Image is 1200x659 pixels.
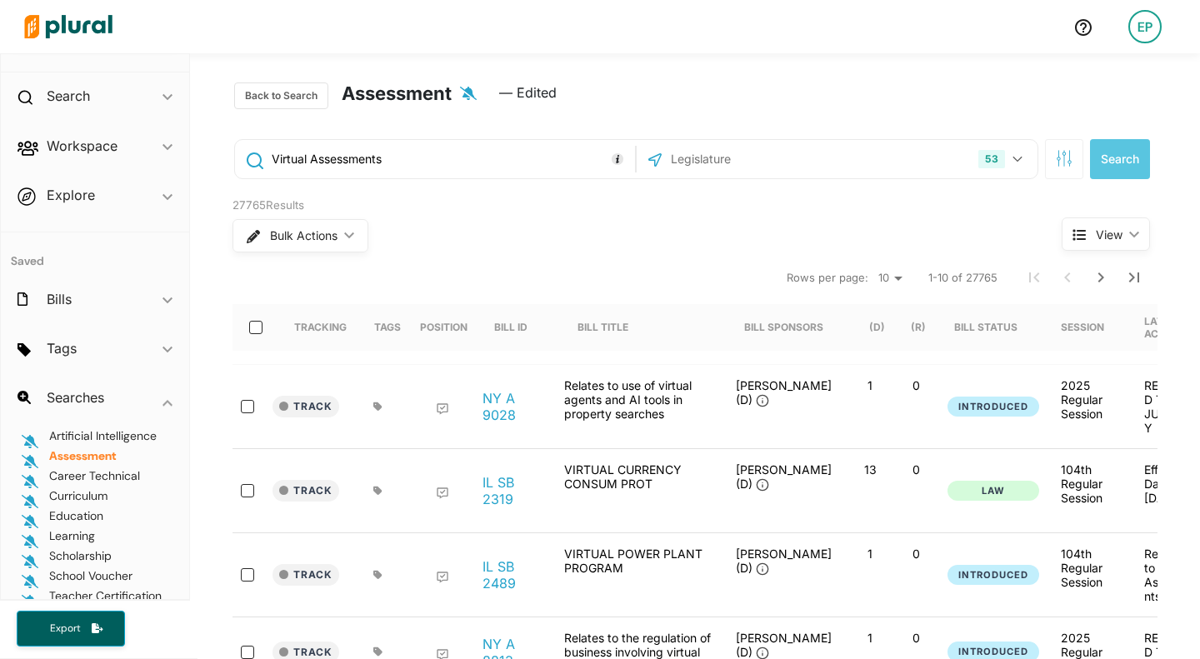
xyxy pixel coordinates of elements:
[294,321,347,333] div: Tracking
[47,528,95,548] a: Learning
[1061,304,1119,351] div: Session
[49,528,95,543] span: Learning
[1084,261,1117,294] button: Next Page
[744,304,823,351] div: Bill Sponsors
[272,480,339,502] button: Track
[1115,3,1175,50] a: EP
[270,230,337,242] span: Bulk Actions
[232,219,368,252] button: Bulk Actions
[911,304,926,351] div: (R)
[947,565,1039,586] button: Introduced
[556,378,722,435] div: Relates to use of virtual agents and AI tools in property searches
[374,304,401,351] div: Tags
[1,232,189,273] h4: Saved
[1061,462,1117,505] div: 104th Regular Session
[47,388,104,407] h2: Searches
[482,558,546,592] a: IL SB 2489
[272,396,339,417] button: Track
[241,568,254,582] input: select-row-state-il-104th-sb2489
[736,378,832,407] span: [PERSON_NAME] (D)
[49,448,116,463] span: Assessment
[556,547,722,603] div: VIRTUAL POWER PLANT PROGRAM
[1096,226,1122,243] span: View
[420,304,467,351] div: Position
[900,631,932,645] p: 0
[49,508,103,523] span: Education
[610,152,625,167] div: Tooltip anchor
[736,462,832,491] span: [PERSON_NAME] (D)
[1143,602,1183,642] iframe: Intercom live chat
[900,547,932,561] p: 0
[900,462,932,477] p: 0
[49,488,107,503] span: Curriculum
[270,143,632,175] input: Enter keywords, bill # or legislator name
[499,82,557,116] span: — Edited
[954,304,1032,351] div: Bill Status
[1017,261,1051,294] button: First Page
[38,622,92,636] span: Export
[47,508,103,528] a: Education
[947,397,1039,417] button: Introduced
[978,150,1004,168] div: 53
[47,548,112,568] a: Scholarship
[49,468,140,483] span: Career Technical
[436,487,449,500] div: Add Position Statement
[736,631,832,659] span: [PERSON_NAME] (D)
[911,321,926,333] div: (R)
[420,321,467,333] div: Position
[736,547,832,575] span: [PERSON_NAME] (D)
[972,143,1032,175] button: 53
[47,588,162,608] a: Teacher Certification
[494,321,527,333] div: Bill ID
[294,304,347,351] div: Tracking
[482,474,546,507] a: IL SB 2319
[232,197,999,214] div: 27765 Results
[1090,139,1150,179] button: Search
[1061,378,1117,421] div: 2025 Regular Session
[373,570,382,580] div: Add tags
[1056,150,1072,164] span: Search Filters
[787,270,868,287] span: Rows per page:
[1117,261,1151,294] button: Last Page
[47,186,95,204] h2: Explore
[954,321,1017,333] div: Bill Status
[744,321,823,333] div: Bill Sponsors
[241,400,254,413] input: select-row-state-ny-2025_2026-a9028
[47,339,77,357] h2: Tags
[241,646,254,659] input: select-row-state-ny-2025_2026-a8813
[928,270,997,287] span: 1-10 of 27765
[374,321,401,333] div: Tags
[47,87,90,105] h2: Search
[49,568,132,583] span: School Voucher
[373,402,382,412] div: Add tags
[577,304,643,351] div: Bill Title
[373,486,382,496] div: Add tags
[869,304,885,351] div: (D)
[854,631,887,645] p: 1
[494,304,542,351] div: Bill ID
[47,468,140,488] a: Career Technical
[436,402,449,416] div: Add Position Statement
[556,462,722,519] div: VIRTUAL CURRENCY CONSUM PROT
[869,321,885,333] div: (D)
[49,428,157,443] span: Artificial Intelligence
[482,390,546,423] a: NY A 9028
[272,564,339,586] button: Track
[577,321,628,333] div: Bill Title
[17,611,125,647] button: Export
[342,82,452,109] h2: Assessment
[234,82,328,109] button: Back to Search
[1061,547,1117,589] div: 104th Regular Session
[49,588,162,603] span: Teacher Certification
[1051,261,1084,294] button: Previous Page
[47,290,72,308] h2: Bills
[241,484,254,497] input: select-row-state-il-104th-sb2319
[47,448,116,468] a: Assessment
[47,137,117,155] h2: Workspace
[947,481,1039,502] button: Law
[854,378,887,392] p: 1
[1061,321,1104,333] div: Session
[854,462,887,477] p: 13
[47,428,157,448] a: Artificial Intelligence
[669,143,847,175] input: Legislature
